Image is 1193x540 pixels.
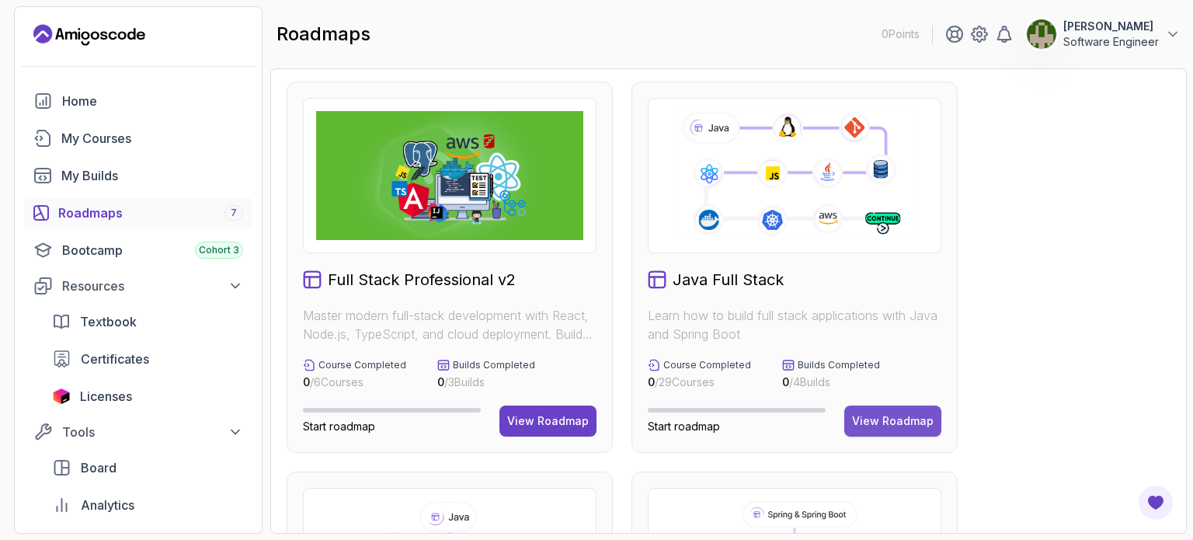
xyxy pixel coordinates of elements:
div: Bootcamp [62,241,243,260]
a: analytics [43,489,252,521]
span: Start roadmap [648,420,720,433]
a: courses [24,123,252,154]
button: Resources [24,272,252,300]
p: / 4 Builds [782,375,880,390]
a: roadmaps [24,197,252,228]
p: Course Completed [318,359,406,371]
div: My Courses [61,129,243,148]
p: Software Engineer [1063,34,1159,50]
div: Resources [62,277,243,295]
button: View Roadmap [844,406,941,437]
img: user profile image [1027,19,1056,49]
span: 0 [303,375,310,388]
span: Analytics [81,496,134,514]
p: 0 Points [882,26,920,42]
div: Home [62,92,243,110]
p: Master modern full-stack development with React, Node.js, TypeScript, and cloud deployment. Build... [303,306,596,343]
p: Learn how to build full stack applications with Java and Spring Boot [648,306,941,343]
a: board [43,452,252,483]
button: Tools [24,418,252,446]
img: jetbrains icon [52,388,71,404]
p: / 3 Builds [437,375,535,390]
a: licenses [43,381,252,412]
p: [PERSON_NAME] [1063,19,1159,34]
div: View Roadmap [852,413,934,429]
p: Builds Completed [798,359,880,371]
p: Course Completed [663,359,751,371]
p: / 29 Courses [648,375,751,390]
span: Licenses [80,387,132,406]
button: user profile image[PERSON_NAME]Software Engineer [1026,19,1181,50]
div: My Builds [61,166,243,185]
h2: Full Stack Professional v2 [328,269,516,291]
a: textbook [43,306,252,337]
span: Textbook [80,312,137,331]
a: Landing page [33,23,145,47]
p: / 6 Courses [303,375,406,390]
a: home [24,85,252,117]
div: Roadmaps [58,204,243,222]
span: 0 [437,375,444,388]
div: Tools [62,423,243,441]
span: Start roadmap [303,420,375,433]
a: certificates [43,343,252,375]
img: Full Stack Professional v2 [316,111,583,240]
a: builds [24,160,252,191]
button: Open Feedback Button [1137,484,1174,521]
span: Board [81,458,117,477]
span: 0 [648,375,655,388]
div: View Roadmap [507,413,589,429]
span: Certificates [81,350,149,368]
button: View Roadmap [499,406,596,437]
a: bootcamp [24,235,252,266]
h2: Java Full Stack [673,269,784,291]
span: 7 [231,207,237,219]
h2: roadmaps [277,22,370,47]
span: Cohort 3 [199,244,239,256]
p: Builds Completed [453,359,535,371]
span: 0 [782,375,789,388]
